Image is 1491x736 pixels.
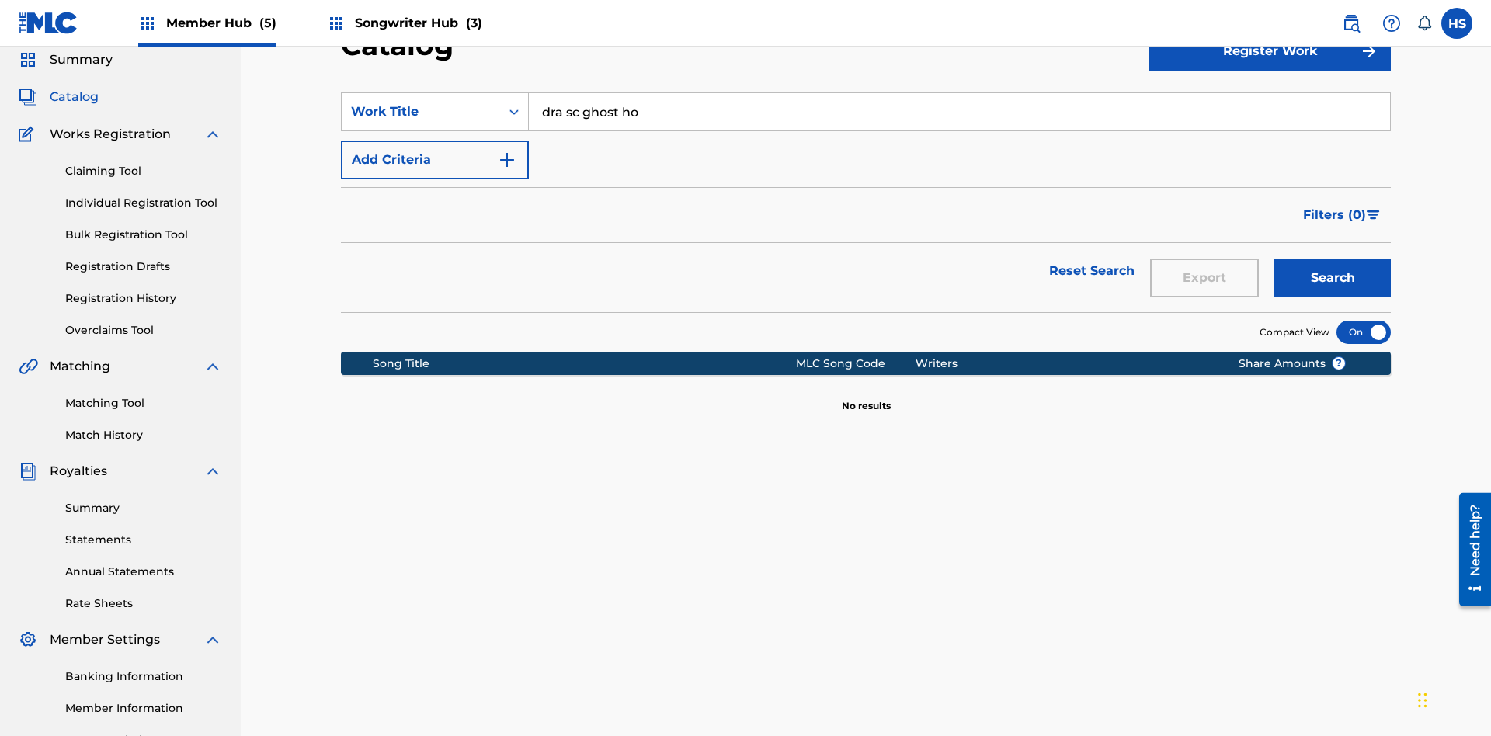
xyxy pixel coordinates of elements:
a: Matching Tool [65,395,222,411]
img: expand [203,125,222,144]
a: Rate Sheets [65,595,222,612]
a: Banking Information [65,668,222,685]
iframe: Chat Widget [1413,661,1491,736]
img: Top Rightsholders [327,14,346,33]
span: (5) [259,16,276,30]
img: expand [203,357,222,376]
img: MLC Logo [19,12,78,34]
span: Songwriter Hub [355,14,482,32]
img: Matching [19,357,38,376]
img: filter [1367,210,1380,220]
button: Add Criteria [341,141,529,179]
img: f7272a7cc735f4ea7f67.svg [1360,42,1378,61]
p: No results [842,380,891,413]
img: Works Registration [19,125,39,144]
a: Annual Statements [65,564,222,580]
span: Share Amounts [1239,356,1346,372]
button: Search [1274,259,1391,297]
span: Member Hub [166,14,276,32]
a: Public Search [1336,8,1367,39]
div: MLC Song Code [796,356,916,372]
img: expand [203,462,222,481]
a: CatalogCatalog [19,88,99,106]
a: Overclaims Tool [65,322,222,338]
span: Catalog [50,88,99,106]
div: Work Title [351,102,491,121]
span: Royalties [50,462,107,481]
form: Search Form [341,92,1391,312]
a: Bulk Registration Tool [65,227,222,243]
span: ? [1333,357,1345,370]
a: SummarySummary [19,50,113,69]
div: Drag [1418,677,1427,724]
div: Help [1376,8,1407,39]
a: Reset Search [1041,254,1142,288]
button: Register Work [1149,32,1391,71]
a: Registration History [65,290,222,307]
img: Top Rightsholders [138,14,157,33]
a: Registration Drafts [65,259,222,275]
img: Summary [19,50,37,69]
span: Summary [50,50,113,69]
span: Works Registration [50,125,171,144]
div: Writers [916,356,1215,372]
span: Matching [50,357,110,376]
span: Filters ( 0 ) [1303,206,1366,224]
span: Member Settings [50,630,160,649]
span: (3) [466,16,482,30]
a: Member Information [65,700,222,717]
iframe: Resource Center [1448,487,1491,614]
img: search [1342,14,1361,33]
img: 9d2ae6d4665cec9f34b9.svg [498,151,516,169]
a: Individual Registration Tool [65,195,222,211]
a: Summary [65,500,222,516]
div: User Menu [1441,8,1472,39]
a: Claiming Tool [65,163,222,179]
img: Catalog [19,88,37,106]
div: Song Title [373,356,796,372]
a: Match History [65,427,222,443]
img: Royalties [19,462,37,481]
div: Notifications [1416,16,1432,31]
button: Filters (0) [1294,196,1391,234]
a: Statements [65,532,222,548]
img: help [1382,14,1401,33]
img: expand [203,630,222,649]
img: Member Settings [19,630,37,649]
span: Compact View [1260,325,1329,339]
